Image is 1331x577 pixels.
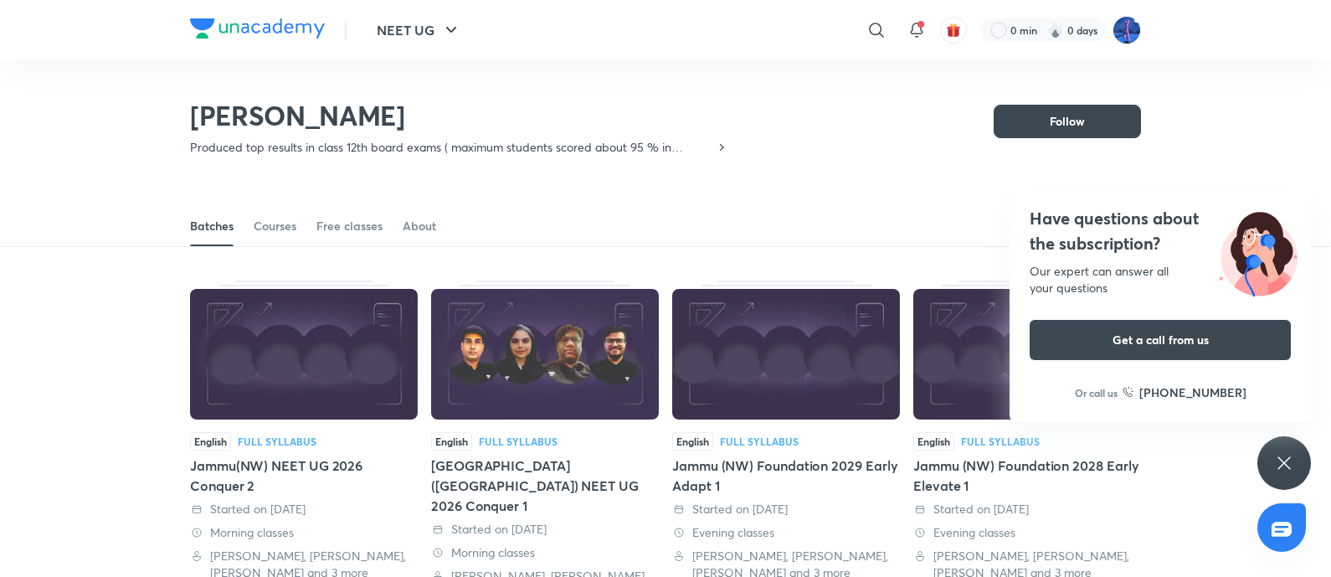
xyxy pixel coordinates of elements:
img: streak [1047,22,1064,39]
img: Thumbnail [913,289,1141,420]
span: English [431,432,472,451]
h2: [PERSON_NAME] [190,99,728,132]
div: Started on 23 Jun 2025 [190,501,418,518]
div: Morning classes [431,544,659,561]
a: About [403,206,436,246]
h6: [PHONE_NUMBER] [1139,384,1246,401]
img: Thumbnail [672,289,900,420]
span: English [672,432,713,451]
h4: Have questions about the subscription? [1030,206,1291,256]
a: [PHONE_NUMBER] [1123,384,1246,401]
div: About [403,218,436,234]
div: Morning classes [190,524,418,541]
div: Evening classes [672,524,900,541]
div: Jammu(NW) NEET UG 2026 Conquer 2 [190,456,418,496]
div: Jammu (NW) Foundation 2029 Early Adapt 1 [672,456,900,496]
div: Full Syllabus [720,436,799,446]
button: avatar [940,17,967,44]
button: Follow [994,105,1141,138]
p: Produced top results in class 12th board exams ( maximum students scored about 95 % in chemistry)... [190,139,715,156]
a: Company Logo [190,18,325,43]
img: avatar [946,23,961,38]
span: English [913,432,954,451]
div: Jammu (NW) Foundation 2028 Early Elevate 1 [913,456,1141,496]
div: Full Syllabus [238,436,316,446]
div: Our expert can answer all your questions [1030,263,1291,296]
div: Started on 14 May 2025 [913,501,1141,518]
img: ttu_illustration_new.svg [1205,206,1311,296]
span: English [190,432,231,451]
div: [GEOGRAPHIC_DATA]([GEOGRAPHIC_DATA]) NEET UG 2026 Conquer 1 [431,456,659,516]
span: Follow [1050,113,1085,130]
button: NEET UG [367,13,471,47]
a: Batches [190,206,234,246]
button: Get a call from us [1030,320,1291,360]
img: Thumbnail [190,289,418,420]
img: Thumbnail [431,289,659,420]
div: Started on 14 May 2025 [672,501,900,518]
img: Mahesh Bhat [1113,16,1141,44]
div: Courses [254,218,296,234]
div: Evening classes [913,524,1141,541]
img: Company Logo [190,18,325,39]
div: Batches [190,218,234,234]
div: Full Syllabus [479,436,558,446]
div: Started on 20 May 2025 [431,521,659,538]
a: Courses [254,206,296,246]
div: Free classes [316,218,383,234]
a: Free classes [316,206,383,246]
p: Or call us [1075,385,1118,400]
div: Full Syllabus [961,436,1040,446]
